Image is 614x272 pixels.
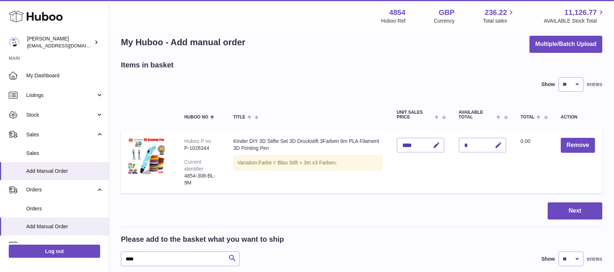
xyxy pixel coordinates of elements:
span: 0.00 [521,138,531,144]
span: Stock [26,112,96,118]
h2: Items in basket [121,60,174,70]
a: 11,126.77 AVAILABLE Stock Total [544,8,605,24]
img: jimleo21@yahoo.gr [9,37,20,48]
span: Huboo no [184,115,208,120]
span: Sales [26,131,96,138]
span: Total [521,115,535,120]
div: 4854-308-BL-9M [184,172,219,186]
label: Show [542,256,555,263]
div: Currency [434,18,455,24]
span: Sales [26,150,103,157]
div: Current identifier [184,159,204,172]
span: AVAILABLE Stock Total [544,18,605,24]
span: Orders [26,186,96,193]
div: Action [561,115,595,120]
span: Farbe = Blau Stift + 3m x3 Farben; [259,160,337,166]
div: Variation: [233,155,382,170]
div: Huboo Ref [381,18,406,24]
button: Next [548,202,602,219]
span: 236.22 [485,8,507,18]
span: entries [587,256,602,263]
div: P-1026344 [184,145,219,152]
a: 236.22 Total sales [483,8,515,24]
span: 11,126.77 [564,8,597,18]
span: AVAILABLE Total [459,110,495,120]
span: Usage [26,242,103,249]
button: Remove [561,138,595,153]
td: Kinder DIY 3D Stifte Set 3D Druckstift 3Farben 9m PLA Filament 3D Printing Pen [226,131,390,193]
strong: GBP [439,8,454,18]
strong: 4854 [389,8,406,18]
a: Log out [9,245,100,258]
span: Total sales [483,18,515,24]
span: entries [587,81,602,88]
label: Show [542,81,555,88]
span: Title [233,115,245,120]
span: Add Manual Order [26,223,103,230]
span: Listings [26,92,96,99]
span: [EMAIL_ADDRESS][DOMAIN_NAME] [27,43,107,48]
img: Kinder DIY 3D Stifte Set 3D Druckstift 3Farben 9m PLA Filament 3D Printing Pen [128,138,165,174]
h1: My Huboo - Add manual order [121,36,245,48]
span: Add Manual Order [26,168,103,175]
span: My Dashboard [26,72,103,79]
span: Orders [26,205,103,212]
button: Multiple/Batch Upload [530,36,602,53]
span: Unit Sales Price [397,110,433,120]
h2: Please add to the basket what you want to ship [121,234,284,244]
div: [PERSON_NAME] [27,35,93,49]
div: Huboo P no [184,138,211,144]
